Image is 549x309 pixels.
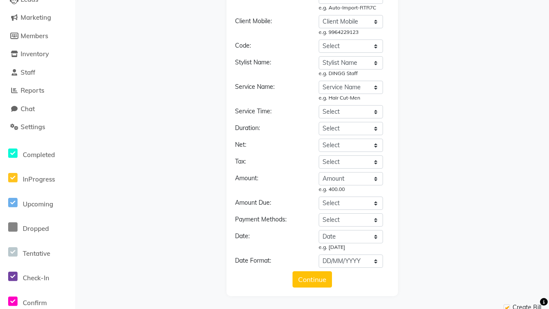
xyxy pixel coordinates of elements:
div: Code: [229,41,312,53]
div: Amount Due: [229,198,312,210]
span: Members [21,32,48,40]
a: Settings [2,122,73,132]
span: Marketing [21,13,51,21]
div: e.g. Hair Cut-Men [319,94,383,102]
div: Payment Methods: [229,215,312,227]
span: Completed [23,151,55,159]
a: Staff [2,68,73,78]
span: Upcoming [23,200,53,208]
button: Continue [293,271,332,288]
a: Marketing [2,13,73,23]
a: Inventory [2,49,73,59]
div: Net: [229,140,312,152]
span: Inventory [21,50,49,58]
div: e.g. [DATE] [319,243,383,251]
span: Settings [21,123,45,131]
span: Tentative [23,249,50,257]
div: Date Format: [229,256,312,268]
span: Staff [21,68,35,76]
div: Date: [229,232,312,251]
div: e.g. Auto-Import-RTR7C [319,4,383,12]
div: e.g. DINGG Staff [319,70,383,77]
div: Client Mobile: [229,17,312,36]
span: Dropped [23,224,49,233]
div: Service Name: [229,82,312,102]
a: Reports [2,86,73,96]
span: Chat [21,105,35,113]
div: e.g. 400.00 [319,185,383,193]
div: Stylist Name: [229,58,312,77]
div: Service Time: [229,107,312,118]
div: e.g. 9964229123 [319,28,383,36]
span: InProgress [23,175,55,183]
div: Duration: [229,124,312,135]
a: Chat [2,104,73,114]
a: Members [2,31,73,41]
span: Check-In [23,274,49,282]
span: Confirm [23,299,47,307]
div: Amount: [229,174,312,193]
span: Reports [21,86,44,94]
div: Tax: [229,157,312,169]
